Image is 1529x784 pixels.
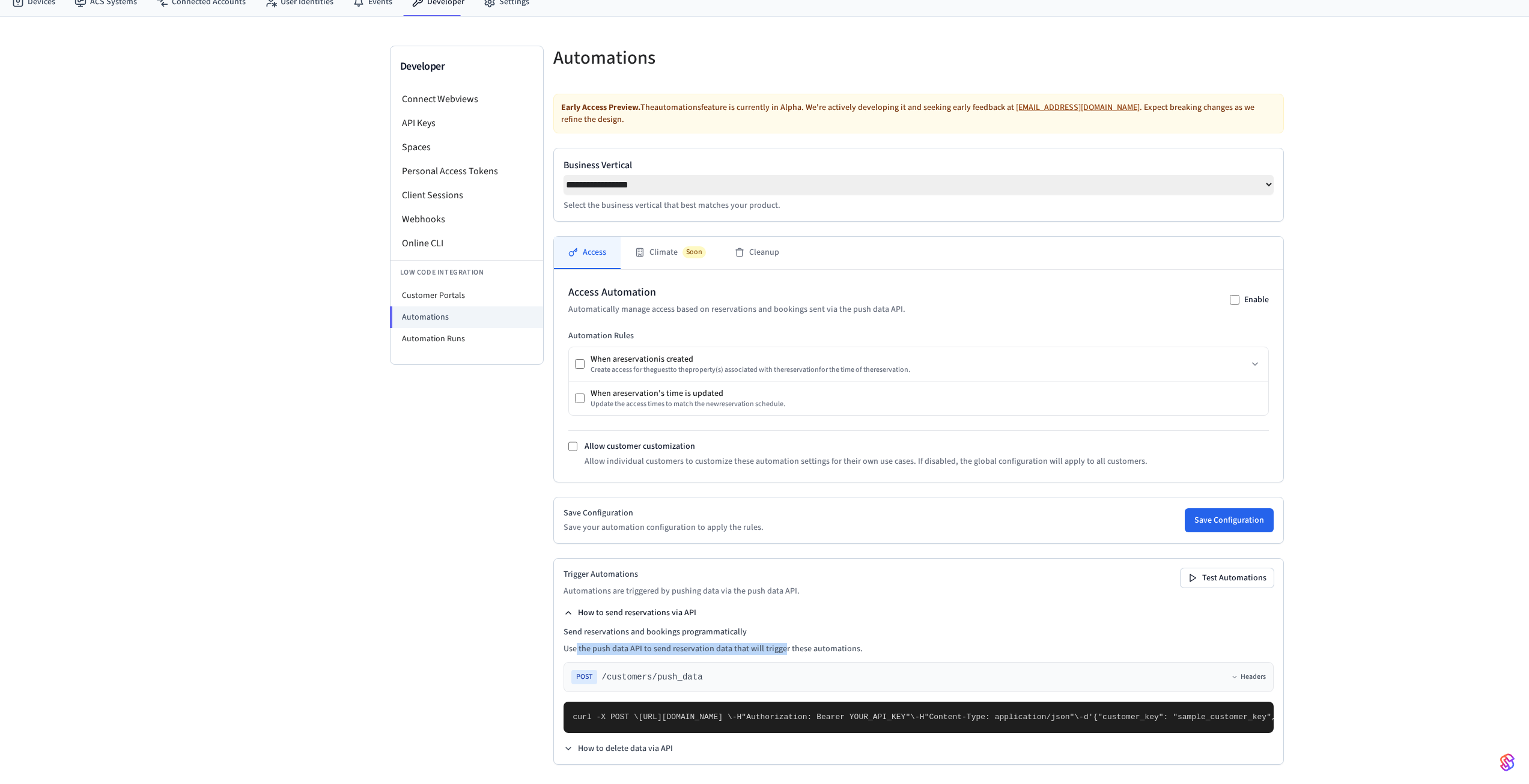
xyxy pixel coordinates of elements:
[568,284,905,301] h2: Access Automation
[1244,294,1269,306] label: Enable
[391,159,543,183] li: Personal Access Tokens
[621,237,720,269] button: ClimateSoon
[1500,753,1515,772] img: SeamLogoGradient.69752ec5.svg
[732,713,742,722] span: -H
[564,607,696,619] button: How to send reservations via API
[564,743,673,755] button: How to delete data via API
[602,671,703,683] span: /customers/push_data
[553,94,1284,133] div: The automations feature is currently in Alpha. We're actively developing it and seeking early fee...
[585,440,695,452] label: Allow customer customization
[925,713,1075,722] span: "Content-Type: application/json"
[391,328,543,350] li: Automation Runs
[741,713,910,722] span: "Authorization: Bearer YOUR_API_KEY"
[720,237,794,269] button: Cleanup
[1079,713,1089,722] span: -d
[568,303,905,315] p: Automatically manage access based on reservations and bookings sent via the push data API.
[564,521,764,533] p: Save your automation configuration to apply the rules.
[391,111,543,135] li: API Keys
[910,713,915,722] span: \
[591,365,910,375] div: Create access for the guest to the property (s) associated with the reservation for the time of t...
[1089,713,1098,722] span: '{
[571,670,597,684] span: POST
[564,626,1274,638] h4: Send reservations and bookings programmatically
[591,353,910,365] div: When a reservation is created
[1098,713,1275,722] span: "customer_key": "sample_customer_key",
[564,158,1274,172] label: Business Vertical
[564,568,800,580] h2: Trigger Automations
[564,199,1274,211] p: Select the business vertical that best matches your product.
[1181,568,1274,588] button: Test Automations
[915,713,925,722] span: -H
[391,285,543,306] li: Customer Portals
[400,58,533,75] h3: Developer
[1016,102,1140,114] a: [EMAIL_ADDRESS][DOMAIN_NAME]
[553,46,911,70] h5: Automations
[1185,508,1274,532] button: Save Configuration
[568,330,1269,342] h3: Automation Rules
[682,246,706,258] span: Soon
[391,260,543,285] li: Low Code Integration
[564,643,1274,655] p: Use the push data API to send reservation data that will trigger these automations.
[1074,713,1079,722] span: \
[391,231,543,255] li: Online CLI
[639,713,732,722] span: [URL][DOMAIN_NAME] \
[391,183,543,207] li: Client Sessions
[391,87,543,111] li: Connect Webviews
[391,135,543,159] li: Spaces
[390,306,543,328] li: Automations
[561,102,640,114] strong: Early Access Preview.
[1231,672,1266,682] button: Headers
[391,207,543,231] li: Webhooks
[573,713,639,722] span: curl -X POST \
[585,455,1148,467] p: Allow individual customers to customize these automation settings for their own use cases. If dis...
[591,387,785,400] div: When a reservation 's time is updated
[564,507,764,519] h2: Save Configuration
[591,400,785,409] div: Update the access times to match the new reservation schedule.
[554,237,621,269] button: Access
[564,585,800,597] p: Automations are triggered by pushing data via the push data API.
